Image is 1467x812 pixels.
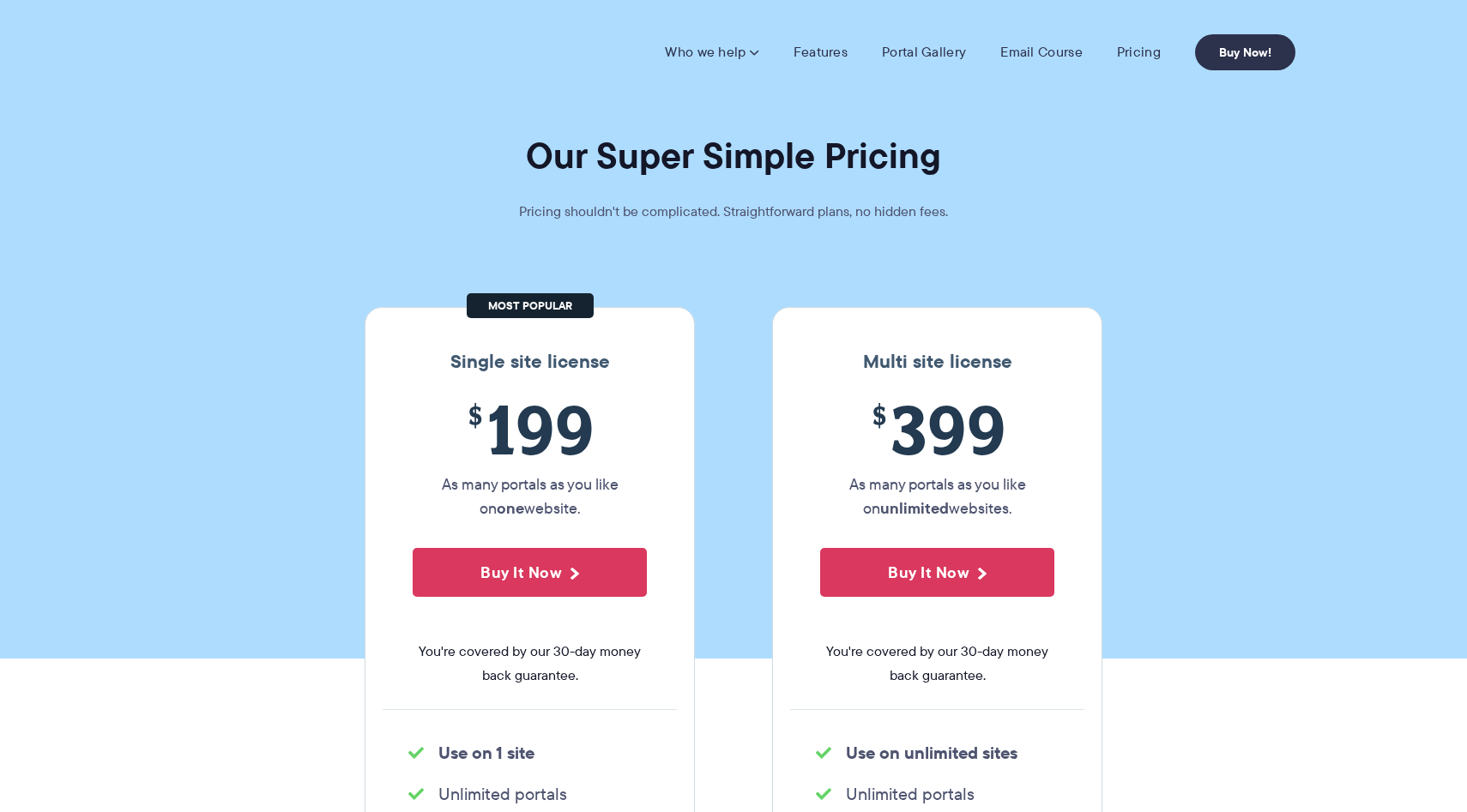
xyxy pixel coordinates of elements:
p: Pricing shouldn't be complicated. Straightforward plans, no hidden fees. [476,200,991,224]
strong: Use on 1 site [438,740,534,766]
span: You're covered by our 30-day money back guarantee. [820,640,1054,688]
a: Who we help [665,44,758,61]
span: 199 [413,390,647,468]
a: Buy Now! [1195,34,1295,70]
button: Buy It Now [413,548,647,597]
strong: Use on unlimited sites [846,740,1017,766]
a: Pricing [1117,44,1161,61]
strong: unlimited [880,496,949,520]
button: Buy It Now [820,548,1054,597]
a: Email Course [1000,44,1083,61]
a: Portal Gallery [882,44,966,61]
li: Unlimited portals [816,782,1059,806]
span: You're covered by our 30-day money back guarantee. [413,640,647,688]
a: Features [794,44,848,61]
span: 399 [820,390,1054,468]
p: As many portals as you like on website. [413,472,647,520]
h3: Single site license [383,351,677,373]
strong: one [497,496,524,520]
p: As many portals as you like on websites. [820,472,1054,520]
h3: Multi site license [790,351,1084,373]
li: Unlimited portals [408,782,651,806]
